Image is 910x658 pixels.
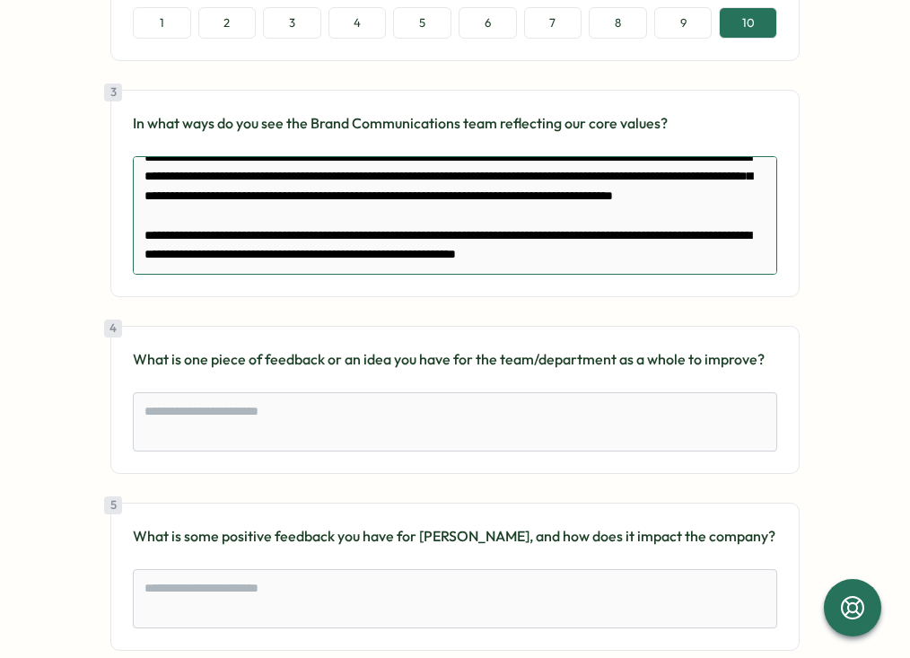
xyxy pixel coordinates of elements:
[104,83,122,101] div: 3
[263,7,321,39] button: 3
[133,348,777,371] p: What is one piece of feedback or an idea you have for the team/department as a whole to improve?
[133,112,777,135] p: In what ways do you see the Brand Communications team reflecting our core values?
[459,7,517,39] button: 6
[524,7,582,39] button: 7
[589,7,647,39] button: 8
[104,496,122,514] div: 5
[198,7,257,39] button: 2
[719,7,777,39] button: 10
[104,320,122,338] div: 4
[328,7,387,39] button: 4
[393,7,451,39] button: 5
[654,7,713,39] button: 9
[133,525,777,548] p: What is some positive feedback you have for [PERSON_NAME], and how does it impact the company?
[133,7,191,39] button: 1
